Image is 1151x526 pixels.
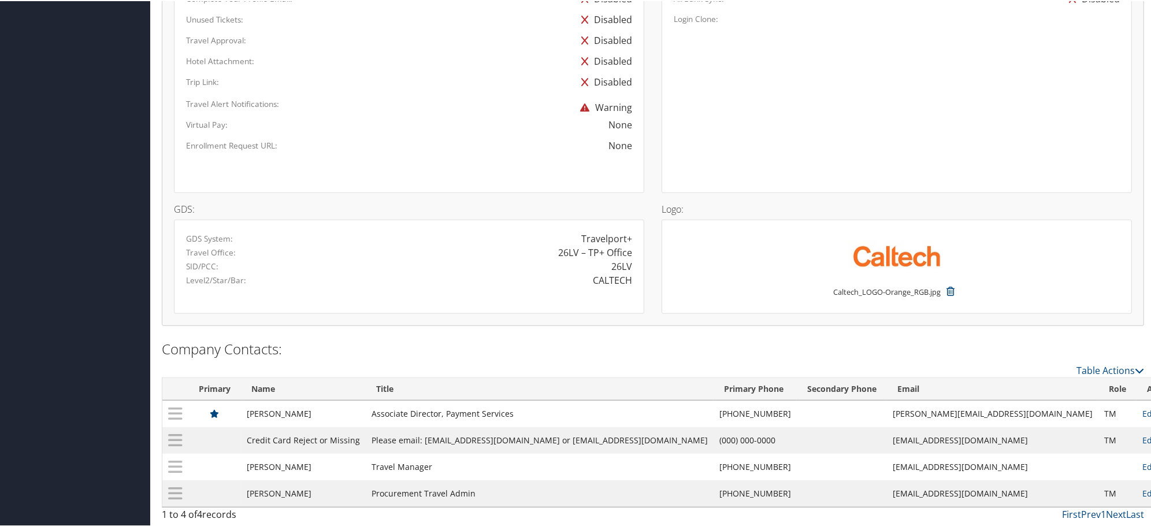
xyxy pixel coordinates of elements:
td: Please email: [EMAIL_ADDRESS][DOMAIN_NAME] or [EMAIL_ADDRESS][DOMAIN_NAME] [366,426,714,453]
td: [PERSON_NAME] [241,479,366,506]
label: Travel Approval: [186,34,246,45]
label: Level2/Star/Bar: [186,273,246,285]
th: Email [887,377,1098,399]
label: Virtual Pay: [186,118,228,129]
label: Travel Office: [186,246,236,257]
span: Warning [574,100,632,113]
td: Procurement Travel Admin [366,479,714,506]
a: Prev [1081,507,1101,520]
div: CALTECH [593,272,632,286]
td: TM [1098,399,1137,426]
td: [EMAIL_ADDRESS][DOMAIN_NAME] [887,453,1098,479]
label: Hotel Attachment: [186,54,254,66]
td: [EMAIL_ADDRESS][DOMAIN_NAME] [887,479,1098,506]
td: TM [1098,479,1137,506]
div: 26LV [611,258,632,272]
th: Primary Phone [714,377,797,399]
div: Disabled [575,8,632,29]
td: TM [1098,426,1137,453]
label: GDS System: [186,232,233,243]
label: SID/PCC: [186,260,218,271]
a: Last [1126,507,1144,520]
td: Associate Director, Payment Services [366,399,714,426]
td: [PERSON_NAME][EMAIL_ADDRESS][DOMAIN_NAME] [887,399,1098,426]
h4: Logo: [662,203,1132,213]
td: Travel Manager [366,453,714,479]
label: Enrollment Request URL: [186,139,277,150]
img: Caltech_LOGO-Orange_RGB.jpg [839,231,955,280]
h4: GDS: [174,203,644,213]
td: [EMAIL_ADDRESS][DOMAIN_NAME] [887,426,1098,453]
div: None [608,117,632,131]
label: Travel Alert Notifications: [186,97,279,109]
div: 1 to 4 of records [162,506,395,526]
td: [PERSON_NAME] [241,399,366,426]
td: [PERSON_NAME] [241,453,366,479]
td: [PHONE_NUMBER] [714,479,797,506]
label: Unused Tickets: [186,13,243,24]
th: Secondary Phone [797,377,887,399]
div: Disabled [575,50,632,71]
td: (000) 000-0000 [714,426,797,453]
th: Primary [188,377,241,399]
div: 26LV – TP+ Office [558,245,632,258]
a: First [1062,507,1081,520]
th: Name [241,377,366,399]
td: [PHONE_NUMBER] [714,399,797,426]
label: Trip Link: [186,75,219,87]
td: [PHONE_NUMBER] [714,453,797,479]
a: 1 [1101,507,1106,520]
div: None [379,138,632,151]
th: Role [1098,377,1137,399]
th: Title [366,377,714,399]
div: Disabled [575,71,632,91]
div: Disabled [575,29,632,50]
small: Caltech_LOGO-Orange_RGB.jpg [833,286,941,308]
div: Travelport+ [581,231,632,245]
label: Login Clone: [674,12,718,24]
h2: Company Contacts: [162,338,1144,358]
td: Credit Card Reject or Missing [241,426,366,453]
a: Table Actions [1076,363,1144,376]
span: 4 [197,507,202,520]
a: Next [1106,507,1126,520]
